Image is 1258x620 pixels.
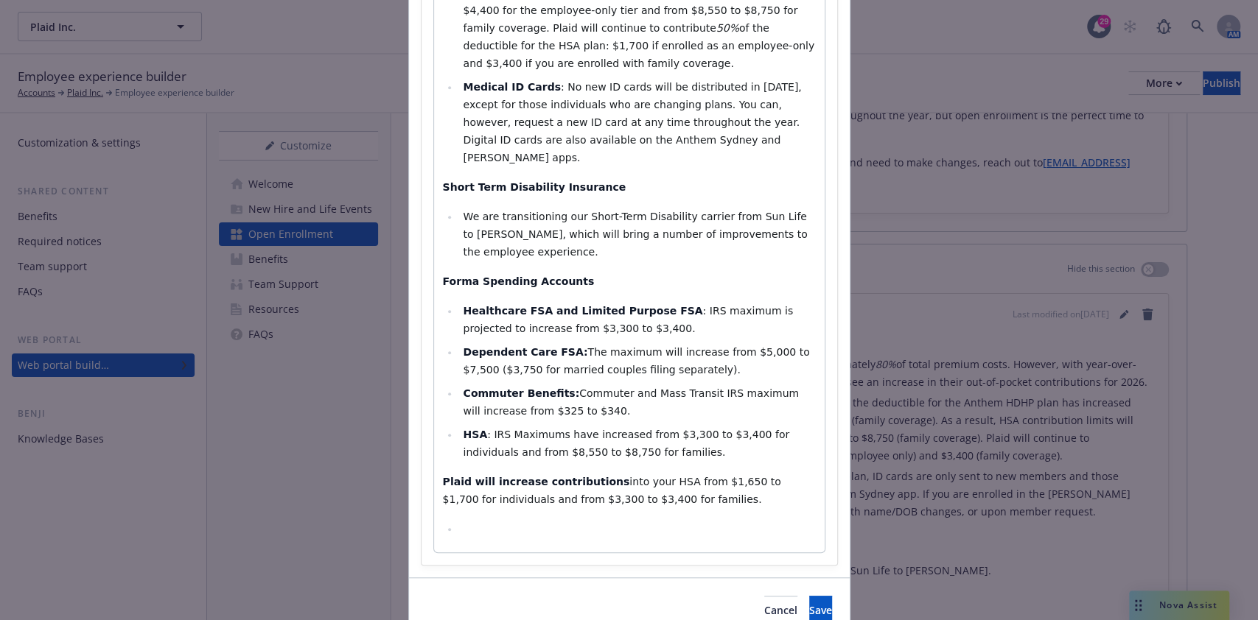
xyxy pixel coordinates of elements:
[463,346,587,358] strong: Dependent Care FSA:
[463,429,792,458] span: : IRS Maximums have increased from $3,300 to $3,400 for individuals and from $8,550 to $8,750 for...
[809,603,832,617] span: Save
[463,387,579,399] strong: Commuter Benefits:
[463,346,812,376] span: The maximum will increase from $5,000 to $7,500 ($3,750 for married couples filing separately).
[443,275,595,287] strong: Forma Spending Accounts
[463,211,811,258] span: We are transitioning our Short-Term Disability carrier from Sun Life to [PERSON_NAME], which will...
[764,603,797,617] span: Cancel
[463,305,702,317] strong: Healthcare FSA and Limited Purpose FSA
[463,22,817,69] span: of the deductible for the HSA plan: $1,700 if enrolled as an employee-only and $3,400 if you are ...
[463,387,802,417] span: Commuter and Mass Transit IRS maximum will increase from $325 to $340.
[463,429,487,440] strong: HSA
[463,81,805,163] span: : No new ID cards will be distributed in [DATE], except for those individuals who are changing pl...
[716,22,739,34] em: 50%
[443,181,626,193] strong: Short Term Disability Insurance
[443,476,630,487] strong: Plaid will increase contributions
[463,81,560,93] strong: Medical ID Cards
